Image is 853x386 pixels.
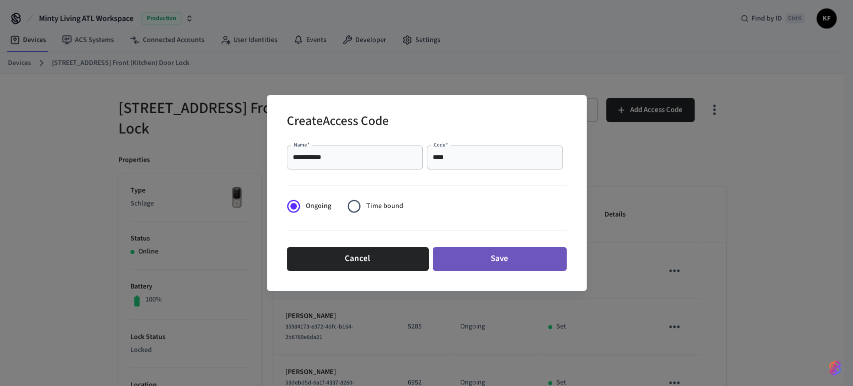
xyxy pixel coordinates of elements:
[294,141,310,148] label: Name
[829,360,841,376] img: SeamLogoGradient.69752ec5.svg
[434,141,448,148] label: Code
[366,201,403,211] span: Time bound
[433,247,567,271] button: Save
[287,247,429,271] button: Cancel
[287,107,389,137] h2: Create Access Code
[306,201,331,211] span: Ongoing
